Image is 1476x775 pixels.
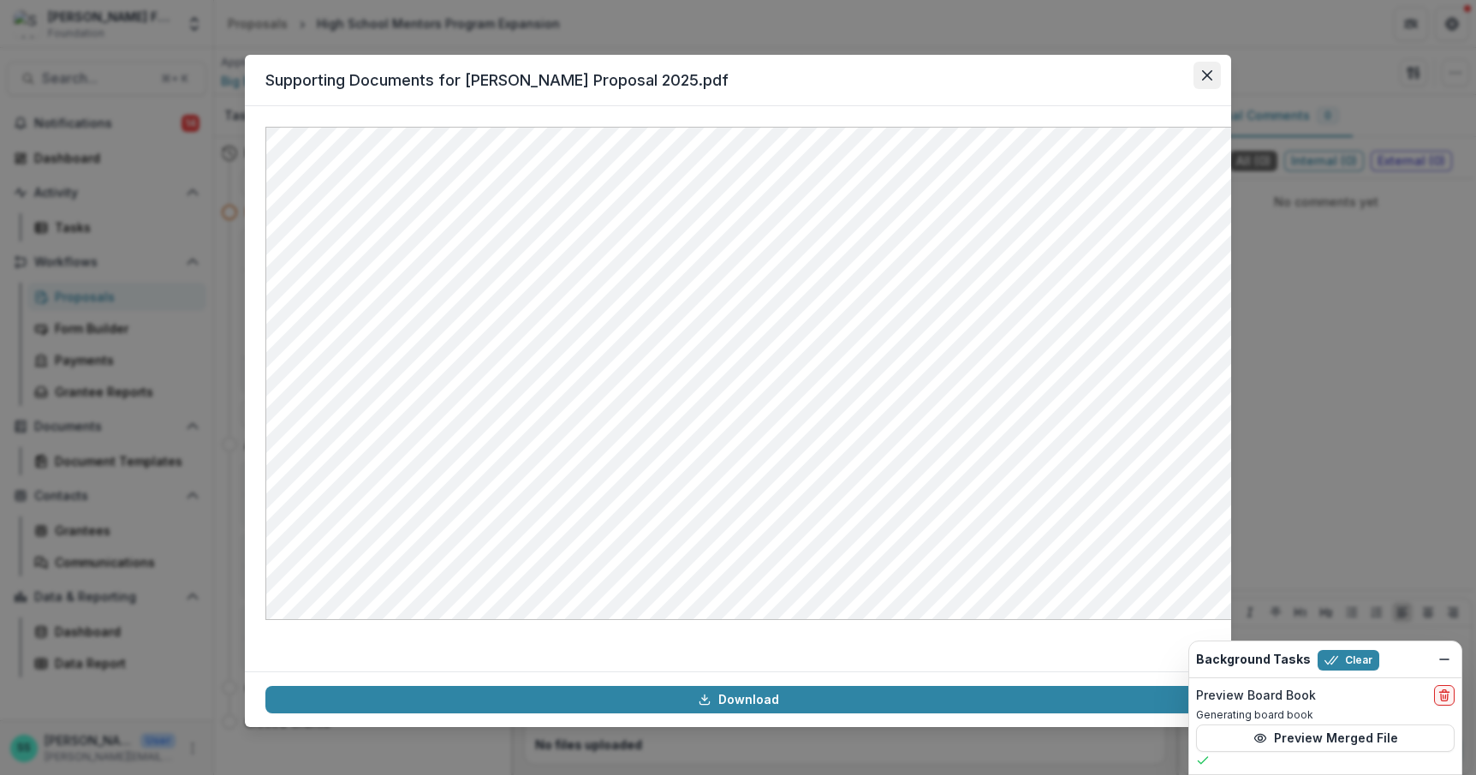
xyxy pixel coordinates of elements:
[1434,649,1455,670] button: Dismiss
[1318,650,1379,671] button: Clear
[1196,724,1455,752] button: Preview Merged File
[1434,685,1455,706] button: delete
[1196,653,1311,667] h2: Background Tasks
[1196,707,1455,723] p: Generating board book
[1196,689,1316,703] h2: Preview Board Book
[245,55,1231,106] header: Supporting Documents for [PERSON_NAME] Proposal 2025.pdf
[265,686,1211,713] a: Download
[1193,62,1221,89] button: Close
